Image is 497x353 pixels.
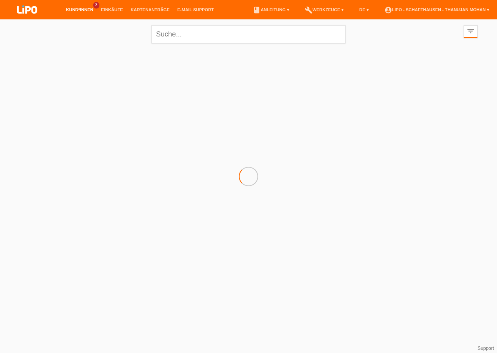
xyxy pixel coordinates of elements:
i: build [305,6,313,14]
input: Suche... [151,25,346,43]
a: Support [478,346,494,351]
i: account_circle [384,6,392,14]
a: E-Mail Support [174,7,218,12]
i: book [253,6,261,14]
a: Kartenanträge [127,7,174,12]
a: LIPO pay [8,16,47,22]
a: DE ▾ [355,7,372,12]
span: 3 [93,2,99,9]
a: account_circleLIPO - Schaffhausen - Thanujan Mohan ▾ [381,7,493,12]
a: Kund*innen [62,7,97,12]
a: bookAnleitung ▾ [249,7,293,12]
i: filter_list [466,27,475,35]
a: Einkäufe [97,7,127,12]
a: buildWerkzeuge ▾ [301,7,348,12]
